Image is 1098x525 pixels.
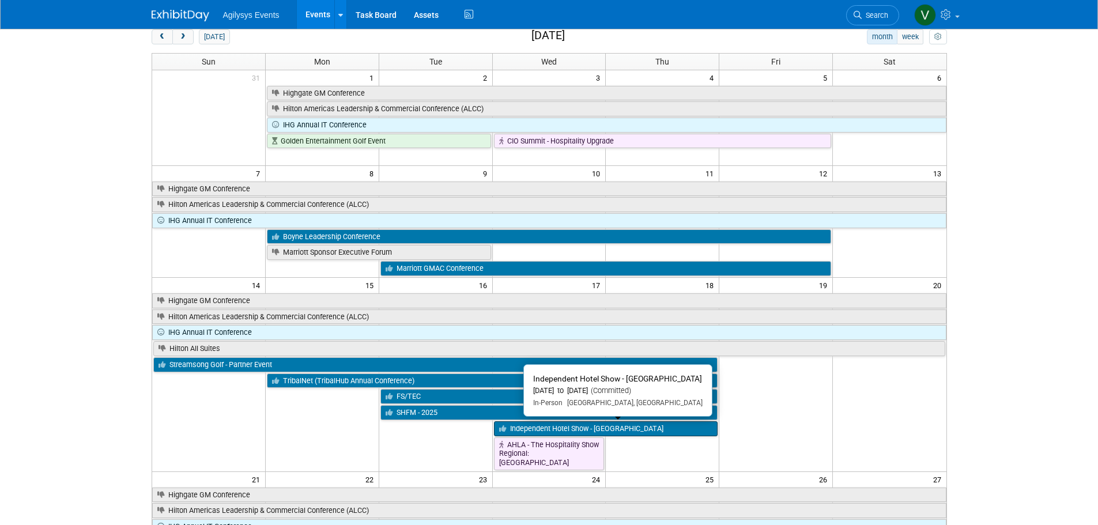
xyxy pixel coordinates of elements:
span: Independent Hotel Show - [GEOGRAPHIC_DATA] [533,374,702,383]
button: prev [152,29,173,44]
span: Fri [771,57,780,66]
button: next [172,29,194,44]
a: Highgate GM Conference [267,86,946,101]
a: Hilton Americas Leadership & Commercial Conference (ALCC) [152,197,946,212]
a: Hilton Americas Leadership & Commercial Conference (ALCC) [267,101,946,116]
span: 17 [591,278,605,292]
a: Highgate GM Conference [152,488,946,503]
span: 1 [368,70,379,85]
a: IHG Annual IT Conference [152,213,946,228]
span: 8 [368,166,379,180]
span: 21 [251,472,265,486]
span: 11 [704,166,719,180]
span: 22 [364,472,379,486]
span: 2 [482,70,492,85]
a: Highgate GM Conference [152,293,946,308]
span: 3 [595,70,605,85]
a: IHG Annual IT Conference [152,325,946,340]
span: Sun [202,57,216,66]
span: 18 [704,278,719,292]
span: 23 [478,472,492,486]
span: 13 [932,166,946,180]
span: Mon [314,57,330,66]
a: Marriott GMAC Conference [380,261,831,276]
a: Highgate GM Conference [152,182,946,197]
span: 10 [591,166,605,180]
span: 27 [932,472,946,486]
span: 9 [482,166,492,180]
span: In-Person [533,399,563,407]
button: [DATE] [199,29,229,44]
a: Streamsong Golf - Partner Event [153,357,718,372]
a: CIO Summit - Hospitality Upgrade [494,134,832,149]
a: Marriott Sponsor Executive Forum [267,245,491,260]
div: [DATE] to [DATE] [533,386,703,396]
span: 19 [818,278,832,292]
span: Sat [884,57,896,66]
a: FS/TEC [380,389,718,404]
span: Wed [541,57,557,66]
img: Vaitiare Munoz [914,4,936,26]
a: Boyne Leadership Conference [267,229,831,244]
a: Independent Hotel Show - [GEOGRAPHIC_DATA] [494,421,718,436]
span: 5 [822,70,832,85]
span: 31 [251,70,265,85]
span: 7 [255,166,265,180]
a: Hilton Americas Leadership & Commercial Conference (ALCC) [152,309,946,324]
button: myCustomButton [929,29,946,44]
a: AHLA - The Hospitality Show Regional: [GEOGRAPHIC_DATA] [494,437,605,470]
span: 4 [708,70,719,85]
span: Tue [429,57,442,66]
span: 24 [591,472,605,486]
span: 6 [936,70,946,85]
span: 20 [932,278,946,292]
h2: [DATE] [531,29,565,42]
span: (Committed) [588,386,631,395]
a: Search [846,5,899,25]
a: TribalNet (TribalHub Annual Conference) [267,373,718,388]
span: [GEOGRAPHIC_DATA], [GEOGRAPHIC_DATA] [563,399,703,407]
span: Agilysys Events [223,10,280,20]
a: Golden Entertainment Golf Event [267,134,491,149]
a: SHFM - 2025 [380,405,718,420]
span: 12 [818,166,832,180]
span: Search [862,11,888,20]
span: 26 [818,472,832,486]
img: ExhibitDay [152,10,209,21]
span: 15 [364,278,379,292]
span: 16 [478,278,492,292]
span: Thu [655,57,669,66]
a: Hilton All Suites [153,341,945,356]
button: week [897,29,923,44]
a: IHG Annual IT Conference [267,118,946,133]
a: Hilton Americas Leadership & Commercial Conference (ALCC) [152,503,946,518]
button: month [867,29,897,44]
span: 25 [704,472,719,486]
i: Personalize Calendar [934,33,942,41]
span: 14 [251,278,265,292]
